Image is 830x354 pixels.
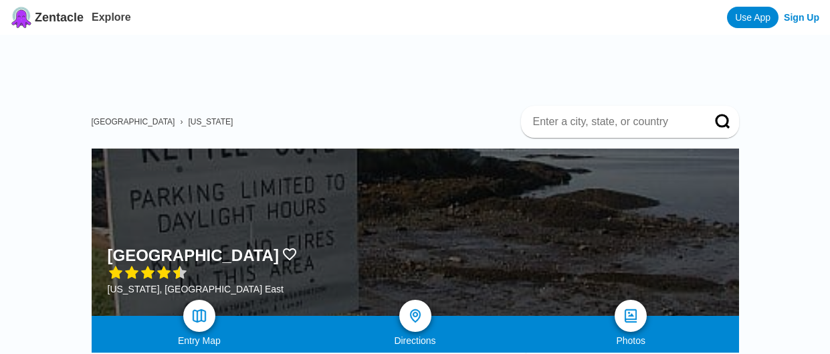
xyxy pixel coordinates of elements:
[188,117,233,126] a: [US_STATE]
[727,7,779,28] a: Use App
[108,284,298,294] div: [US_STATE], [GEOGRAPHIC_DATA] East
[183,300,215,332] a: map
[108,246,279,265] h1: [GEOGRAPHIC_DATA]
[407,308,423,324] img: directions
[623,308,639,324] img: photos
[532,115,696,128] input: Enter a city, state, or country
[92,117,175,126] a: [GEOGRAPHIC_DATA]
[11,7,84,28] a: Zentacle logoZentacle
[615,300,647,332] a: photos
[180,117,183,126] span: ›
[307,335,523,346] div: Directions
[92,335,308,346] div: Entry Map
[35,11,84,25] span: Zentacle
[92,11,131,23] a: Explore
[11,7,32,28] img: Zentacle logo
[191,308,207,324] img: map
[523,335,739,346] div: Photos
[784,12,819,23] a: Sign Up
